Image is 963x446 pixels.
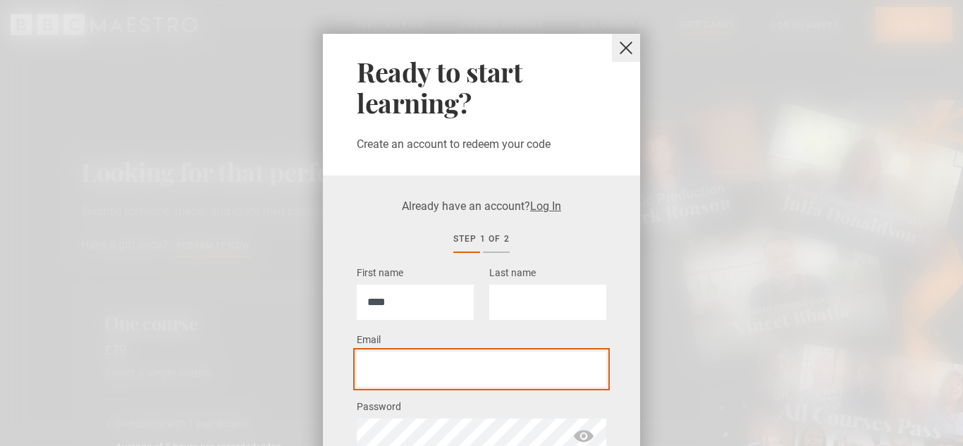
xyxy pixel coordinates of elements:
[612,34,640,62] button: close
[357,265,403,282] label: First name
[357,399,401,416] label: Password
[357,198,606,215] p: Already have an account?
[489,265,536,282] label: Last name
[530,199,561,213] a: Log In
[357,136,606,153] p: Create an account to redeem your code
[357,332,381,349] label: Email
[453,232,510,246] div: Step 1 of 2
[357,56,606,119] h2: Ready to start learning?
